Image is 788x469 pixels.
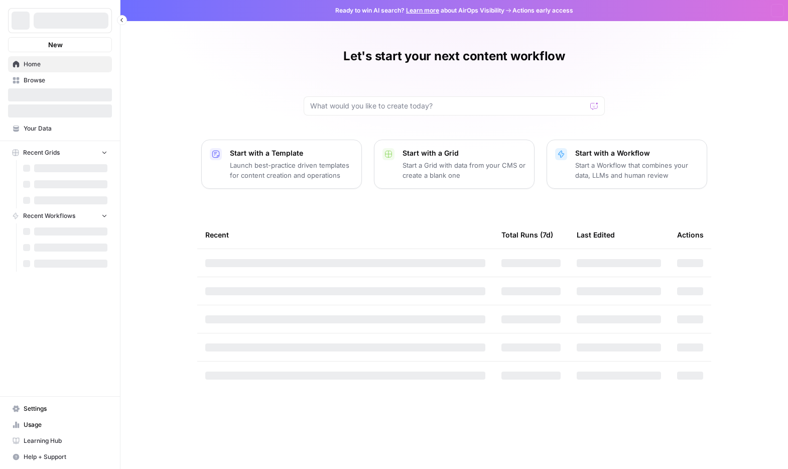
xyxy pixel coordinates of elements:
input: What would you like to create today? [310,101,586,111]
span: Your Data [24,124,107,133]
button: Start with a GridStart a Grid with data from your CMS or create a blank one [374,140,535,189]
div: Actions [677,221,704,249]
button: Help + Support [8,449,112,465]
button: Start with a WorkflowStart a Workflow that combines your data, LLMs and human review [547,140,707,189]
span: Help + Support [24,452,107,461]
span: Usage [24,420,107,429]
span: New [48,40,63,50]
span: Actions early access [512,6,573,15]
div: Recent [205,221,485,249]
p: Start with a Template [230,148,353,158]
a: Browse [8,72,112,88]
a: Home [8,56,112,72]
span: Home [24,60,107,69]
a: Learning Hub [8,433,112,449]
div: Last Edited [577,221,615,249]
a: Settings [8,401,112,417]
div: Total Runs (7d) [501,221,553,249]
p: Start a Grid with data from your CMS or create a blank one [403,160,526,180]
span: Settings [24,404,107,413]
button: New [8,37,112,52]
button: Recent Workflows [8,208,112,223]
p: Start with a Workflow [575,148,699,158]
span: Recent Grids [23,148,60,157]
span: Browse [24,76,107,85]
a: Usage [8,417,112,433]
p: Start a Workflow that combines your data, LLMs and human review [575,160,699,180]
span: Learning Hub [24,436,107,445]
span: Recent Workflows [23,211,75,220]
p: Launch best-practice driven templates for content creation and operations [230,160,353,180]
button: Recent Grids [8,145,112,160]
h1: Let's start your next content workflow [343,48,565,64]
p: Start with a Grid [403,148,526,158]
a: Learn more [406,7,439,14]
button: Start with a TemplateLaunch best-practice driven templates for content creation and operations [201,140,362,189]
span: Ready to win AI search? about AirOps Visibility [335,6,504,15]
a: Your Data [8,121,112,137]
